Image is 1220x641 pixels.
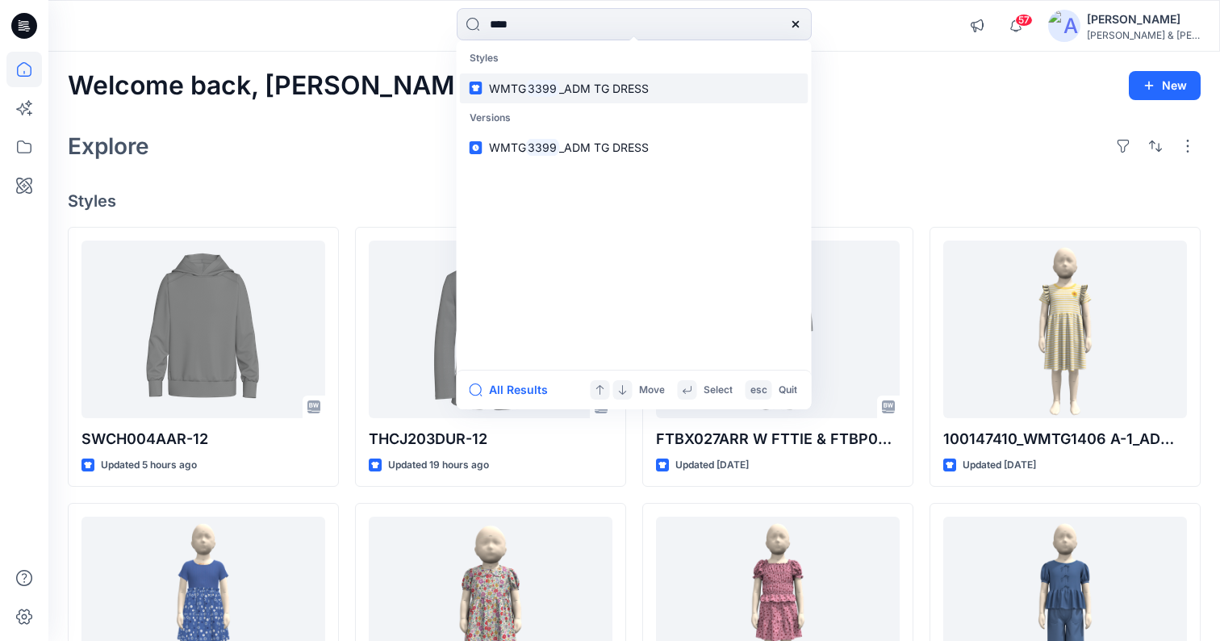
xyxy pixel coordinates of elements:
[750,382,767,399] p: esc
[1048,10,1080,42] img: avatar
[526,79,560,98] mark: 3399
[1087,10,1200,29] div: [PERSON_NAME]
[460,73,808,103] a: WMTG3399_ADM TG DRESS
[943,428,1187,450] p: 100147410_WMTG1406 A-1_ADM_Toddler Girls Dress updated 6.20 colorways
[656,428,900,450] p: FTBX027ARR W FTTIE & FTBP087AAR & FTBV009CPR
[559,82,649,95] span: _ADM TG DRESS
[675,457,749,474] p: Updated [DATE]
[963,457,1036,474] p: Updated [DATE]
[1087,29,1200,41] div: [PERSON_NAME] & [PERSON_NAME]
[704,382,733,399] p: Select
[489,82,526,95] span: WMTG
[369,241,612,418] a: THCJ203DUR-12
[489,140,526,154] span: WMTG
[68,133,149,159] h2: Explore
[81,241,325,418] a: SWCH004AAR-12
[470,380,558,400] button: All Results
[943,241,1187,418] a: 100147410_WMTG1406 A-1_ADM_Toddler Girls Dress updated 6.20 colorways
[779,382,797,399] p: Quit
[68,71,480,101] h2: Welcome back, [PERSON_NAME]
[81,428,325,450] p: SWCH004AAR-12
[526,138,560,157] mark: 3399
[388,457,489,474] p: Updated 19 hours ago
[559,140,649,154] span: _ADM TG DRESS
[460,103,808,133] p: Versions
[460,44,808,73] p: Styles
[369,428,612,450] p: THCJ203DUR-12
[460,132,808,162] a: WMTG3399_ADM TG DRESS
[68,191,1201,211] h4: Styles
[1015,14,1033,27] span: 57
[101,457,197,474] p: Updated 5 hours ago
[639,382,665,399] p: Move
[1129,71,1201,100] button: New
